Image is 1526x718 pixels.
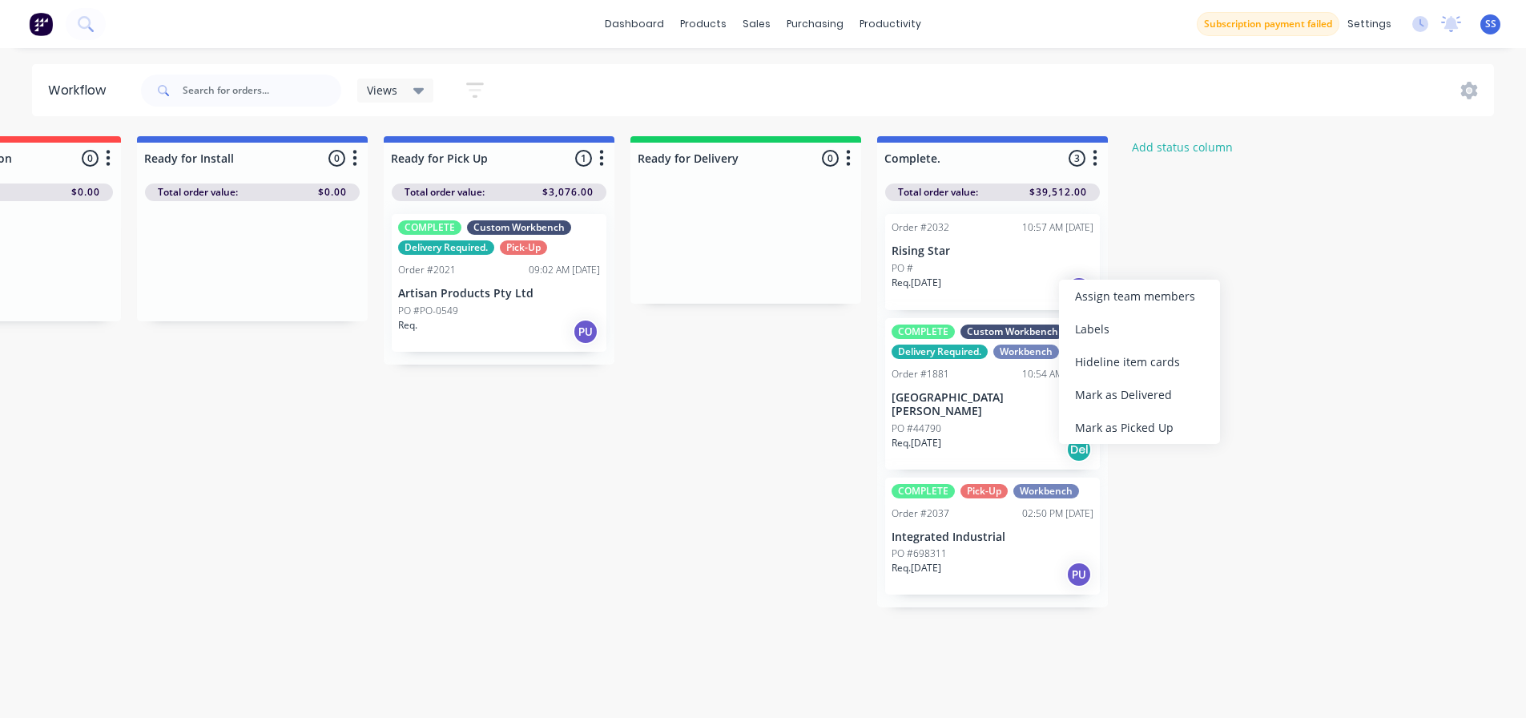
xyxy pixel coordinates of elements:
p: Req. [DATE] [892,276,941,290]
div: Mark as Picked Up [1059,411,1220,444]
p: PO #698311 [892,547,947,561]
div: Mark as Delivered [1059,378,1220,411]
p: PO # [892,261,913,276]
div: Order #1881 [892,367,949,381]
div: Pick-Up [500,240,547,255]
span: Total order value: [898,185,978,200]
div: PU [1066,562,1092,587]
div: Order #2032 [892,220,949,235]
div: PU [1066,276,1092,302]
span: $0.00 [318,185,347,200]
div: Pick-Up [960,484,1008,498]
div: Workbench [1013,484,1079,498]
div: COMPLETEPick-UpWorkbenchOrder #203702:50 PM [DATE]Integrated IndustrialPO #698311Req.[DATE]PU [885,478,1100,595]
div: Order #2037 [892,506,949,521]
span: SS [1485,17,1496,31]
span: Views [367,82,397,99]
div: 10:57 AM [DATE] [1022,220,1093,235]
span: $39,512.00 [1029,185,1087,200]
div: 10:54 AM [DATE] [1022,367,1093,381]
div: Labels [1059,313,1220,345]
p: Req. [DATE] [892,561,941,575]
p: PO #PO-0549 [398,304,458,318]
p: Integrated Industrial [892,530,1093,544]
p: PO #44790 [892,422,941,436]
div: products [672,12,735,36]
div: productivity [852,12,929,36]
div: Workflow [48,81,114,100]
div: COMPLETECustom WorkbenchDelivery Required.WorkbenchOrder #188110:54 AM [DATE][GEOGRAPHIC_DATA][PE... [885,318,1100,470]
div: Order #203210:57 AM [DATE]Rising StarPO #Req.[DATE]PU [885,214,1100,310]
div: settings [1339,12,1399,36]
div: Custom Workbench [467,220,571,235]
div: sales [735,12,779,36]
span: Total order value: [405,185,485,200]
div: 02:50 PM [DATE] [1022,506,1093,521]
input: Search for orders... [183,75,341,107]
p: Req. [DATE] [892,436,941,450]
p: Rising Star [892,244,1093,258]
span: $3,076.00 [542,185,594,200]
div: Del [1066,437,1092,462]
div: purchasing [779,12,852,36]
button: Subscription payment failed [1197,12,1339,36]
div: Delivery Required. [892,345,988,359]
span: $0.00 [71,185,100,200]
a: dashboard [597,12,672,36]
div: Assign team members [1059,280,1220,313]
div: COMPLETECustom WorkbenchDelivery Required.Pick-UpOrder #202109:02 AM [DATE]Artisan Products Pty L... [392,214,606,352]
button: Add status column [1124,136,1242,158]
p: Req. [398,318,417,333]
div: PU [573,319,598,345]
div: Workbench [993,345,1059,359]
p: [GEOGRAPHIC_DATA][PERSON_NAME] [892,391,1093,418]
img: Factory [29,12,53,36]
div: Hide line item cards [1059,345,1220,378]
div: Order #2021 [398,263,456,277]
div: COMPLETE [892,325,955,339]
span: Total order value: [158,185,238,200]
div: 09:02 AM [DATE] [529,263,600,277]
div: COMPLETE [892,484,955,498]
p: Artisan Products Pty Ltd [398,287,600,301]
div: Custom Workbench [960,325,1065,339]
div: Delivery Required. [398,240,494,255]
div: COMPLETE [398,220,461,235]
